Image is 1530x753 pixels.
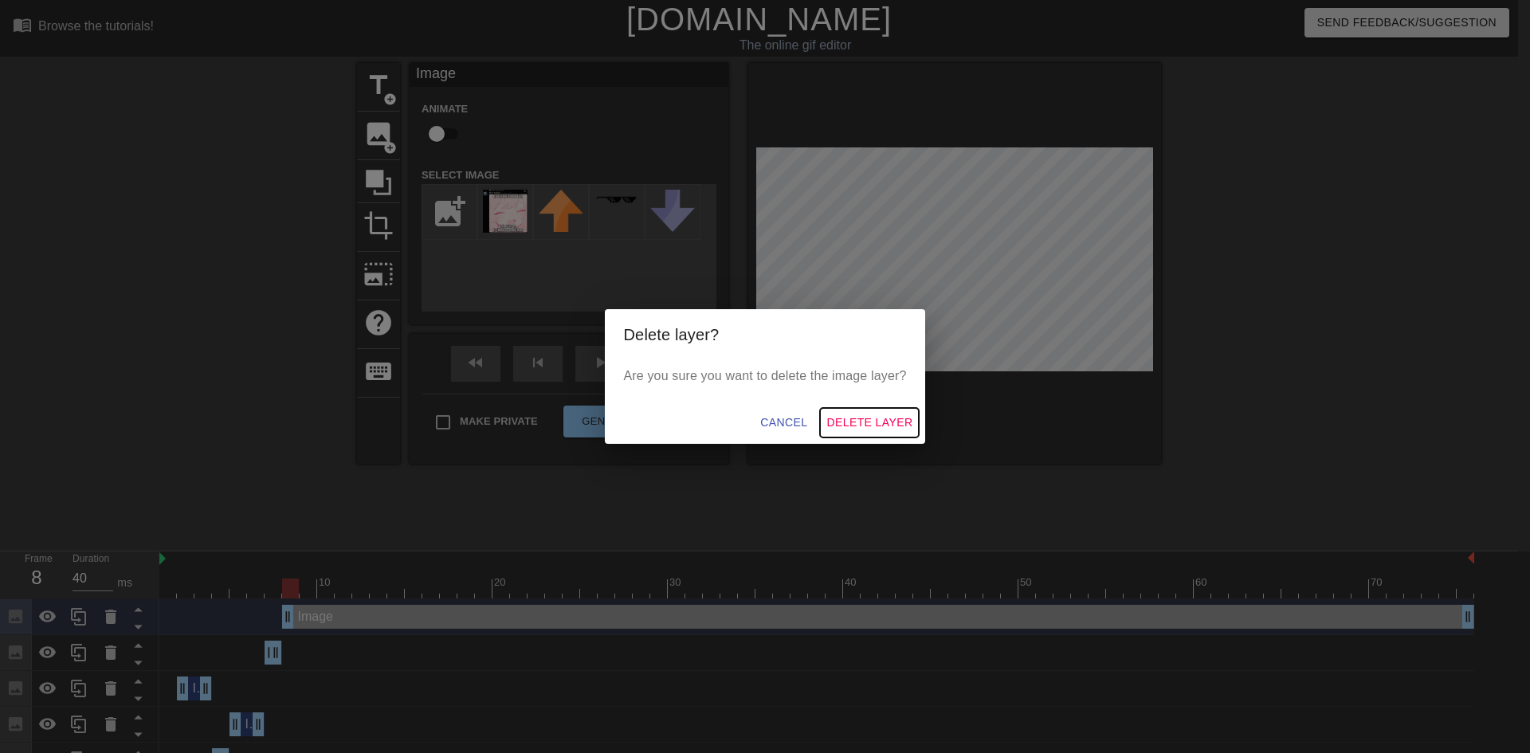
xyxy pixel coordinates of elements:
[624,367,907,386] p: Are you sure you want to delete the image layer?
[754,408,814,437] button: Cancel
[624,322,907,347] h2: Delete layer?
[760,413,807,433] span: Cancel
[826,413,912,433] span: Delete Layer
[820,408,919,437] button: Delete Layer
